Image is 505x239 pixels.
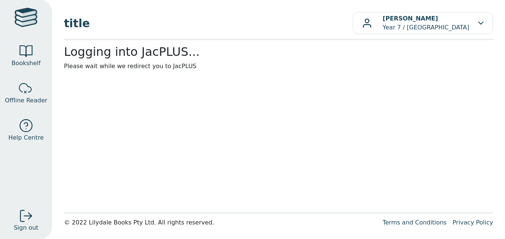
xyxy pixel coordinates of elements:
[14,223,38,232] span: Sign out
[383,15,438,22] b: [PERSON_NAME]
[8,133,44,142] span: Help Centre
[64,15,353,32] span: title
[64,218,377,227] div: © 2022 Lilydale Books Pty Ltd. All rights reserved.
[64,45,493,59] h2: Logging into JacPLUS...
[64,62,493,71] p: Please wait while we redirect you to JacPLUS
[383,219,447,226] a: Terms and Conditions
[5,96,47,105] span: Offline Reader
[12,59,41,68] span: Bookshelf
[383,14,469,32] p: Year 7 / [GEOGRAPHIC_DATA]
[453,219,493,226] a: Privacy Policy
[353,12,493,34] button: [PERSON_NAME]Year 7 / [GEOGRAPHIC_DATA]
